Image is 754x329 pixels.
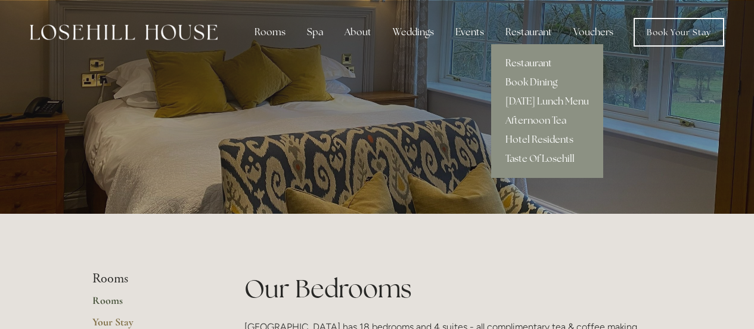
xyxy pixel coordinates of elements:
a: Vouchers [564,20,623,44]
img: Losehill House [30,24,218,40]
a: Restaurant [491,54,603,73]
a: Book Dining [491,73,603,92]
h1: Our Bedrooms [244,271,662,306]
div: Restaurant [496,20,561,44]
div: Weddings [383,20,443,44]
a: Hotel Residents [491,130,603,149]
a: Afternoon Tea [491,111,603,130]
a: Rooms [92,294,206,315]
div: About [335,20,381,44]
li: Rooms [92,271,206,287]
a: Taste Of Losehill [491,149,603,168]
div: Events [446,20,494,44]
div: Spa [297,20,333,44]
a: Book Your Stay [634,18,724,47]
a: [DATE] Lunch Menu [491,92,603,111]
div: Rooms [245,20,295,44]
